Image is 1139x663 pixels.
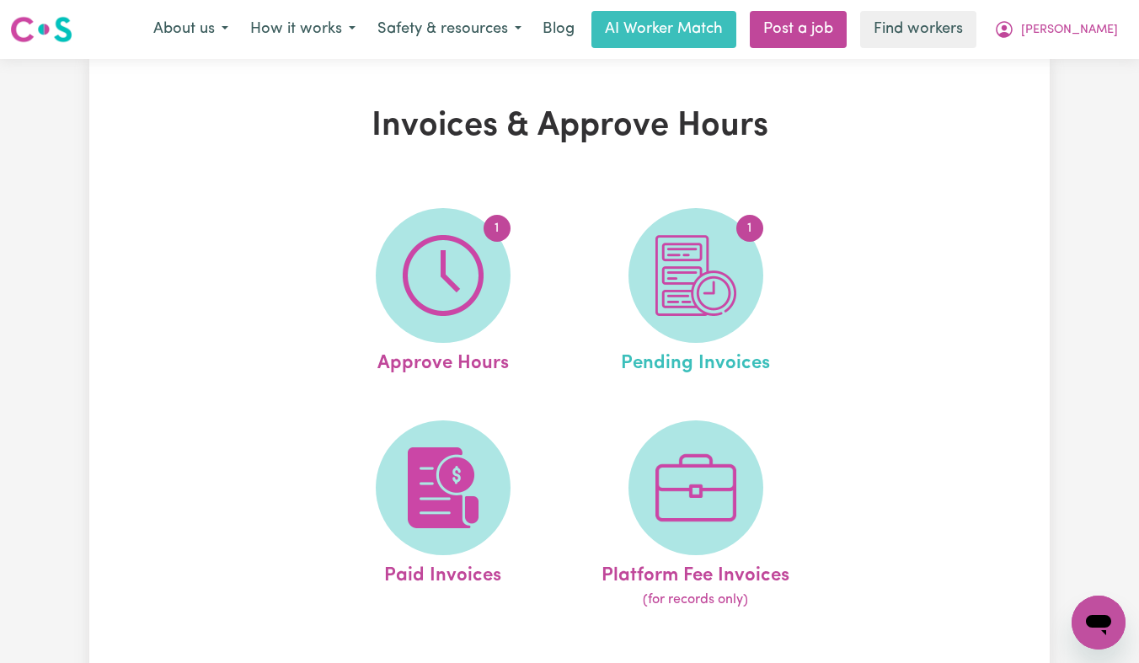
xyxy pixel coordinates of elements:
[532,11,585,48] a: Blog
[643,590,748,610] span: (for records only)
[377,343,509,378] span: Approve Hours
[10,14,72,45] img: Careseekers logo
[1072,596,1126,650] iframe: Button to launch messaging window
[1021,21,1118,40] span: [PERSON_NAME]
[322,208,564,378] a: Approve Hours
[602,555,789,591] span: Platform Fee Invoices
[10,10,72,49] a: Careseekers logo
[484,215,511,242] span: 1
[750,11,847,48] a: Post a job
[983,12,1129,47] button: My Account
[239,12,366,47] button: How it works
[384,555,501,591] span: Paid Invoices
[591,11,736,48] a: AI Worker Match
[259,106,880,147] h1: Invoices & Approve Hours
[736,215,763,242] span: 1
[860,11,976,48] a: Find workers
[575,208,817,378] a: Pending Invoices
[366,12,532,47] button: Safety & resources
[142,12,239,47] button: About us
[621,343,770,378] span: Pending Invoices
[322,420,564,611] a: Paid Invoices
[575,420,817,611] a: Platform Fee Invoices(for records only)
